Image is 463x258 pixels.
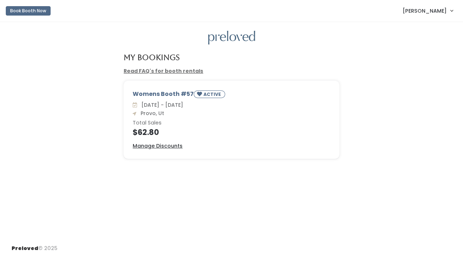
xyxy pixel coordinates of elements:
[403,7,447,15] span: [PERSON_NAME]
[138,101,183,109] span: [DATE] - [DATE]
[12,239,57,252] div: © 2025
[133,142,183,150] a: Manage Discounts
[124,53,180,62] h4: My Bookings
[133,142,183,149] u: Manage Discounts
[133,128,330,136] h4: $62.80
[133,90,330,101] div: Womens Booth #57
[133,120,330,126] h6: Total Sales
[6,3,51,19] a: Book Booth Now
[203,91,222,97] small: ACTIVE
[12,245,38,252] span: Preloved
[138,110,164,117] span: Provo, Ut
[395,3,460,18] a: [PERSON_NAME]
[124,67,203,75] a: Read FAQ's for booth rentals
[6,6,51,16] button: Book Booth Now
[208,31,255,45] img: preloved logo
